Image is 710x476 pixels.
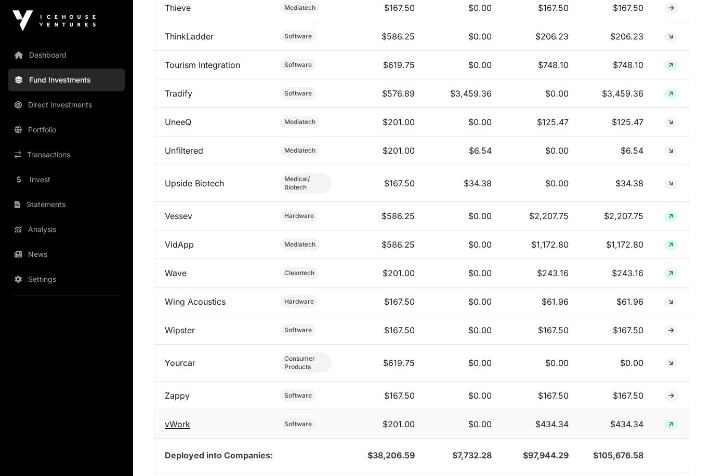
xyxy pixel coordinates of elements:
[502,259,578,288] td: $243.16
[579,316,654,345] td: $167.50
[8,168,125,191] a: Invest
[342,51,425,79] td: $619.75
[165,60,240,70] a: Tourism Integration
[165,296,226,307] a: Wing Acoustics
[342,439,425,472] td: $38,206.59
[502,410,578,439] td: $434.34
[165,268,187,278] a: Wave
[502,316,578,345] td: $167.50
[502,345,578,382] td: $0.00
[658,426,710,476] iframe: Chat Widget
[165,211,192,221] a: Vessev
[425,137,503,165] td: $6.54
[165,239,194,250] a: VidApp
[425,382,503,410] td: $0.00
[425,51,503,79] td: $0.00
[579,22,654,51] td: $206.23
[579,51,654,79] td: $748.10
[502,230,578,259] td: $1,172.80
[12,10,96,31] img: Icehouse Ventures Logo
[579,259,654,288] td: $243.16
[502,51,578,79] td: $748.10
[284,240,315,249] span: Mediatech
[579,230,654,259] td: $1,172.80
[425,202,503,230] td: $0.00
[342,79,425,108] td: $576.89
[579,288,654,316] td: $61.96
[425,288,503,316] td: $0.00
[425,22,503,51] td: $0.00
[579,410,654,439] td: $434.34
[8,218,125,241] a: Analysis
[425,165,503,202] td: $34.38
[284,391,312,400] span: Software
[284,175,327,192] span: Medical/ Biotech
[165,145,203,156] a: Unfiltered
[284,355,327,371] span: Consumer Products
[579,108,654,137] td: $125.47
[284,297,314,306] span: Hardware
[165,31,214,42] a: ThinkLadder
[342,202,425,230] td: $586.25
[8,243,125,266] a: News
[165,358,195,368] a: Yourcar
[284,4,315,12] span: Mediatech
[425,410,503,439] td: $0.00
[425,108,503,137] td: $0.00
[284,89,312,98] span: Software
[425,79,503,108] td: $3,459.36
[8,69,125,91] a: Fund Investments
[165,117,191,127] a: UneeQ
[284,146,315,155] span: Mediatech
[342,230,425,259] td: $586.25
[284,212,314,220] span: Hardware
[8,118,125,141] a: Portfolio
[284,61,312,69] span: Software
[342,345,425,382] td: $619.75
[502,165,578,202] td: $0.00
[284,420,312,428] span: Software
[579,439,654,472] td: $105,676.58
[425,439,503,472] td: $7,732.28
[165,390,190,401] a: Zappy
[502,288,578,316] td: $61.96
[502,108,578,137] td: $125.47
[154,439,342,472] td: Deployed into Companies:
[165,88,192,99] a: Tradify
[502,382,578,410] td: $167.50
[425,316,503,345] td: $0.00
[342,410,425,439] td: $201.00
[342,259,425,288] td: $201.00
[8,93,125,116] a: Direct Investments
[342,316,425,345] td: $167.50
[579,79,654,108] td: $3,459.36
[165,3,191,13] a: Thieve
[579,137,654,165] td: $6.54
[579,165,654,202] td: $34.38
[8,268,125,291] a: Settings
[165,419,190,429] a: vWork
[502,137,578,165] td: $0.00
[284,269,314,277] span: Cleantech
[579,345,654,382] td: $0.00
[342,108,425,137] td: $201.00
[425,259,503,288] td: $0.00
[342,137,425,165] td: $201.00
[165,178,224,188] a: Upside Biotech
[342,165,425,202] td: $167.50
[284,326,312,334] span: Software
[8,193,125,216] a: Statements
[342,22,425,51] td: $586.25
[342,382,425,410] td: $167.50
[8,143,125,166] a: Transactions
[502,202,578,230] td: $2,207.75
[502,79,578,108] td: $0.00
[165,325,195,335] a: Wipster
[502,439,578,472] td: $97,944.29
[342,288,425,316] td: $167.50
[502,22,578,51] td: $206.23
[284,32,312,40] span: Software
[8,44,125,66] a: Dashboard
[425,230,503,259] td: $0.00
